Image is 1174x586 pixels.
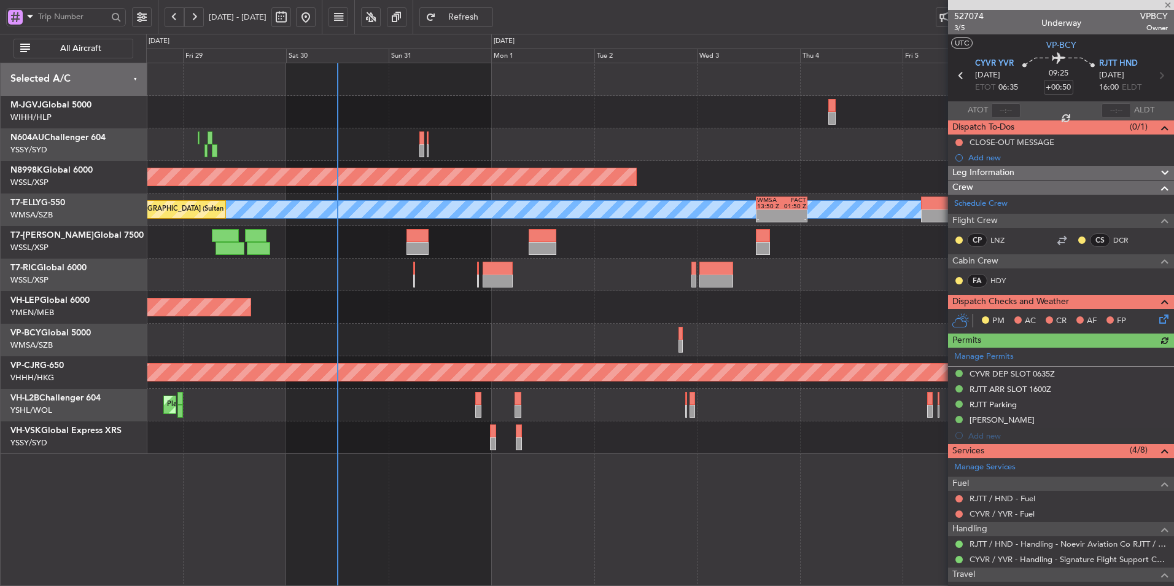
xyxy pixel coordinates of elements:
span: FP [1117,315,1126,327]
span: (4/8) [1130,443,1148,456]
a: N8998KGlobal 6000 [10,166,93,174]
span: ATOT [968,104,988,117]
a: VHHH/HKG [10,372,54,383]
span: Services [952,444,984,458]
a: HDY [990,275,1018,286]
span: Dispatch To-Dos [952,120,1014,135]
button: Refresh [419,7,493,27]
div: FA [967,274,987,287]
span: Refresh [438,13,489,21]
a: DCR [1113,235,1141,246]
span: ETOT [975,82,995,94]
a: WSSL/XSP [10,242,49,253]
span: VP-BCY [1046,39,1076,52]
a: VH-L2BChallenger 604 [10,394,101,402]
div: - [782,216,806,222]
div: Sun 31 [389,49,491,63]
span: 3/5 [954,23,984,33]
a: WIHH/HLP [10,112,52,123]
div: WMSA [757,197,782,203]
div: CS [1090,233,1110,247]
span: 16:00 [1099,82,1119,94]
span: Owner [1140,23,1168,33]
span: VP-CJR [10,361,40,370]
div: [DATE] [494,36,515,47]
div: Underway [1041,17,1081,29]
a: T7-RICGlobal 6000 [10,264,87,272]
span: 06:35 [998,82,1018,94]
div: Tue 2 [594,49,697,63]
a: Schedule Crew [954,198,1008,210]
span: ALDT [1134,104,1154,117]
div: 01:50 Z [782,203,806,209]
div: [DATE] [149,36,169,47]
span: Leg Information [952,166,1014,180]
span: VH-LEP [10,296,40,305]
a: YMEN/MEB [10,307,54,318]
span: 09:25 [1049,68,1068,80]
a: T7-[PERSON_NAME]Global 7500 [10,231,144,240]
button: UTC [951,37,973,49]
div: Sat 30 [286,49,389,63]
a: VH-VSKGlobal Express XRS [10,426,122,435]
a: VH-LEPGlobal 6000 [10,296,90,305]
span: AF [1087,315,1097,327]
a: YSHL/WOL [10,405,52,416]
span: All Aircraft [33,44,129,53]
span: [DATE] [975,69,1000,82]
a: N604AUChallenger 604 [10,133,106,142]
span: CYVR YVR [975,58,1014,70]
span: Travel [952,568,975,582]
span: [DATE] - [DATE] [209,12,266,23]
div: FACT [782,197,806,203]
a: RJTT / HND - Fuel [970,493,1035,504]
a: M-JGVJGlobal 5000 [10,101,91,109]
a: WSSL/XSP [10,177,49,188]
span: [DATE] [1099,69,1124,82]
a: RJTT / HND - Handling - Noevir Aviation Co RJTT / HND [970,539,1168,549]
span: M-JGVJ [10,101,42,109]
a: YSSY/SYD [10,437,47,448]
div: - [757,216,782,222]
a: Manage Services [954,461,1016,474]
span: T7-ELLY [10,198,41,207]
div: Fri 5 [903,49,1005,63]
div: Planned Maint [GEOGRAPHIC_DATA] ([GEOGRAPHIC_DATA]) [167,396,360,414]
input: Trip Number [38,7,107,26]
span: VP-BCY [10,329,41,337]
span: CR [1056,315,1067,327]
a: WMSA/SZB [10,209,53,221]
div: Thu 4 [800,49,903,63]
span: PM [992,315,1005,327]
span: Crew [952,181,973,195]
span: Cabin Crew [952,254,998,268]
span: ELDT [1122,82,1141,94]
div: Fri 29 [183,49,286,63]
span: VH-VSK [10,426,41,435]
span: VH-L2B [10,394,39,402]
a: T7-ELLYG-550 [10,198,65,207]
div: Mon 1 [491,49,594,63]
a: VP-CJRG-650 [10,361,64,370]
span: Flight Crew [952,214,998,228]
span: 527074 [954,10,984,23]
span: RJTT HND [1099,58,1138,70]
span: T7-[PERSON_NAME] [10,231,94,240]
span: AC [1025,315,1036,327]
span: Dispatch Checks and Weather [952,295,1069,309]
div: CLOSE-OUT MESSAGE [970,137,1054,147]
span: (0/1) [1130,120,1148,133]
a: WSSL/XSP [10,275,49,286]
a: CYVR / YVR - Fuel [970,509,1035,519]
span: VPBCY [1140,10,1168,23]
a: CYVR / YVR - Handling - Signature Flight Support CYVR / YVR [970,554,1168,565]
a: VP-BCYGlobal 5000 [10,329,91,337]
span: N8998K [10,166,43,174]
div: 13:50 Z [757,203,782,209]
button: All Aircraft [14,39,133,58]
a: YSSY/SYD [10,144,47,155]
div: Wed 3 [697,49,799,63]
div: CP [967,233,987,247]
div: Add new [968,152,1168,163]
a: WMSA/SZB [10,340,53,351]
